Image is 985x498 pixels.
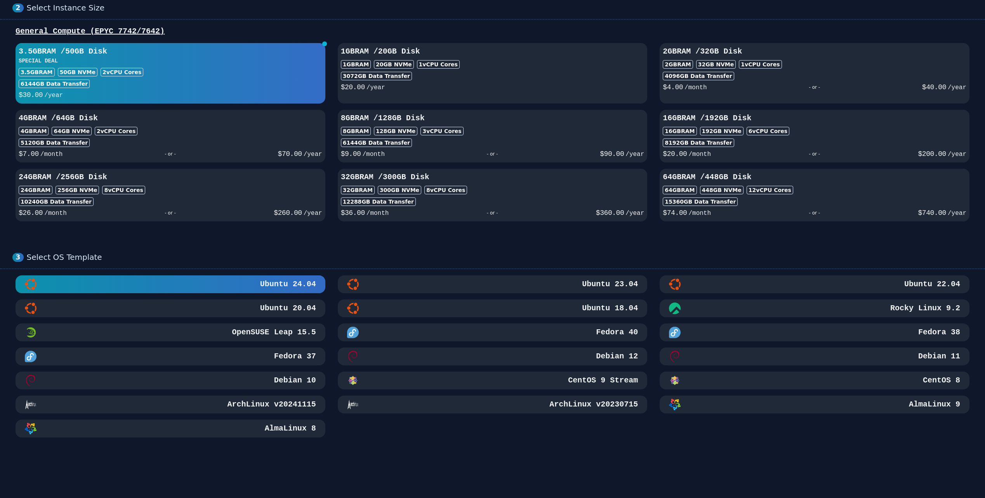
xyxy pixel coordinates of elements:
span: /year [367,84,385,91]
span: $ 30.00 [19,91,43,99]
button: CentOS 8CentOS 8 [660,372,969,389]
h3: 1GB RAM / 20 GB Disk [341,46,645,57]
div: 8 vCPU Cores [102,186,145,194]
div: 20 GB NVMe [374,60,414,69]
div: 2 vCPU Cores [101,68,143,76]
span: $ 200.00 [918,150,946,158]
h3: Fedora 38 [917,327,960,338]
img: Fedora 37 [25,351,36,362]
span: $ 36.00 [341,209,365,217]
h3: Ubuntu 20.04 [259,303,316,314]
button: Fedora 37Fedora 37 [16,348,325,365]
div: - or - [389,207,596,218]
img: Ubuntu 18.04 [347,303,359,314]
button: ArchLinux v20241115ArchLinux v20241115 [16,396,325,413]
h3: 2GB RAM / 32 GB Disk [663,46,966,57]
button: 64GBRAM /448GB Disk64GBRAM448GB NVMe12vCPU Cores15360GB Data Transfer$74.00/month- or -$740.00/year [660,169,969,221]
div: 3 vCPU Cores [420,127,463,135]
span: $ 360.00 [596,209,624,217]
div: 16GB RAM [663,127,697,135]
span: $ 4.00 [663,83,683,91]
div: 6144 GB Data Transfer [19,80,90,88]
h3: 8GB RAM / 128 GB Disk [341,113,645,124]
button: 2GBRAM /32GB Disk2GBRAM32GB NVMe1vCPU Cores4096GB Data Transfer$4.00/month- or -$40.00/year [660,43,969,104]
div: 5120 GB Data Transfer [19,138,90,147]
div: 256 GB NVMe [56,186,99,194]
img: Ubuntu 20.04 [25,303,36,314]
div: Select Instance Size [27,3,973,13]
div: - or - [707,82,922,93]
div: 12 vCPU Cores [747,186,793,194]
div: General Compute (EPYC 7742/7642) [12,26,973,37]
h3: Debian 10 [273,375,316,386]
span: /month [688,151,711,158]
div: 128 GB NVMe [374,127,417,135]
button: OpenSUSE Leap 15.5 MinimalOpenSUSE Leap 15.5 [16,323,325,341]
img: Debian 10 [25,375,36,386]
button: Ubuntu 22.04Ubuntu 22.04 [660,275,969,293]
span: $ 40.00 [922,83,946,91]
button: 16GBRAM /192GB Disk16GBRAM192GB NVMe6vCPU Cores8192GB Data Transfer$20.00/month- or -$200.00/year [660,110,969,163]
button: Rocky Linux 9.2Rocky Linux 9.2 [660,299,969,317]
div: 32GB RAM [341,186,375,194]
h3: CentOS 9 Stream [566,375,638,386]
span: $ 20.00 [663,150,687,158]
h3: 64GB RAM / 448 GB Disk [663,172,966,183]
img: Debian 11 [669,351,681,362]
h3: 24GB RAM / 256 GB Disk [19,172,322,183]
div: 4GB RAM [19,127,49,135]
img: Ubuntu 23.04 [347,278,359,290]
h3: Debian 11 [917,351,960,362]
div: 1 vCPU Cores [739,60,782,69]
span: $ 740.00 [918,209,946,217]
div: 448 GB NVMe [700,186,744,194]
div: 1 vCPU Cores [417,60,460,69]
div: 3072 GB Data Transfer [341,72,412,80]
img: ArchLinux v20241115 [25,399,36,410]
span: $ 260.00 [274,209,302,217]
h3: Rocky Linux 9.2 [889,303,960,314]
span: $ 90.00 [600,150,624,158]
span: /year [625,151,644,158]
div: 50 GB NVMe [58,68,98,76]
h3: 16GB RAM / 192 GB Disk [663,113,966,124]
span: $ 20.00 [341,83,365,91]
span: /year [44,92,63,99]
div: 3 [12,253,24,262]
h3: Ubuntu 24.04 [259,279,316,290]
button: 3.5GBRAM /50GB DiskSPECIAL DEAL3.5GBRAM50GB NVMe2vCPU Cores6144GB Data Transfer$30.00/year [16,43,325,104]
button: 32GBRAM /300GB Disk32GBRAM300GB NVMe8vCPU Cores12288GB Data Transfer$36.00/month- or -$360.00/year [338,169,648,221]
span: $ 7.00 [19,150,39,158]
h3: 32GB RAM / 300 GB Disk [341,172,645,183]
button: CentOS 9 StreamCentOS 9 Stream [338,372,648,389]
h3: Ubuntu 22.04 [903,279,960,290]
button: Debian 11Debian 11 [660,348,969,365]
span: /year [948,210,966,217]
span: /year [304,151,322,158]
h3: Debian 12 [594,351,638,362]
div: 6144 GB Data Transfer [341,138,412,147]
span: $ 74.00 [663,209,687,217]
h3: 3.5GB RAM / 50 GB Disk [19,46,322,57]
img: Ubuntu 22.04 [669,278,681,290]
button: 24GBRAM /256GB Disk24GBRAM256GB NVMe8vCPU Cores10240GB Data Transfer$26.00/month- or -$260.00/year [16,169,325,221]
h3: 4GB RAM / 64 GB Disk [19,113,322,124]
div: 2 [12,3,24,12]
div: - or - [711,149,918,159]
div: 4096 GB Data Transfer [663,72,734,80]
button: AlmaLinux 9AlmaLinux 9 [660,396,969,413]
h3: OpenSUSE Leap 15.5 [231,327,316,338]
span: /month [362,151,385,158]
span: /month [40,151,63,158]
button: ArchLinux v20230715ArchLinux v20230715 [338,396,648,413]
h3: Ubuntu 18.04 [580,303,638,314]
img: CentOS 8 [669,375,681,386]
div: 64 GB NVMe [52,127,92,135]
button: AlmaLinux 8AlmaLinux 8 [16,420,325,437]
h3: ArchLinux v20230715 [548,399,638,410]
button: Fedora 40Fedora 40 [338,323,648,341]
span: /year [304,210,322,217]
div: 8GB RAM [341,127,371,135]
img: OpenSUSE Leap 15.5 Minimal [25,327,36,338]
img: Rocky Linux 9.2 [669,303,681,314]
